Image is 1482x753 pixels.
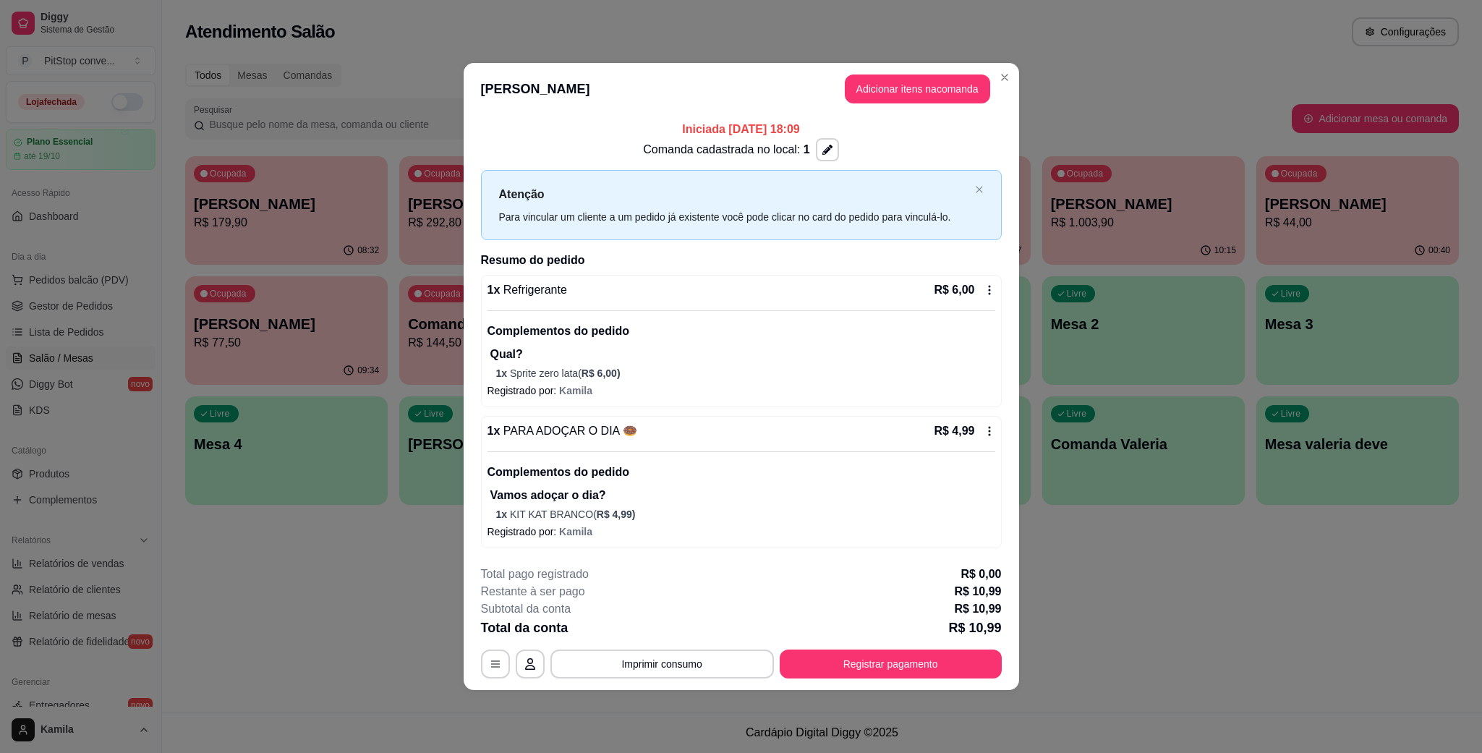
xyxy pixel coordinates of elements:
[481,600,571,618] p: Subtotal da conta
[961,566,1001,583] p: R$ 0,00
[597,509,636,520] span: R$ 4,99 )
[490,487,995,504] p: Vamos adoçar o dia?
[487,323,995,340] p: Complementos do pedido
[496,366,995,380] p: Sprite zero lata (
[481,566,589,583] p: Total pago registrado
[481,252,1002,269] h2: Resumo do pedido
[464,63,1019,115] header: [PERSON_NAME]
[496,507,995,522] p: KIT KAT BRANCO (
[845,75,990,103] button: Adicionar itens nacomanda
[993,66,1016,89] button: Close
[550,650,774,678] button: Imprimir consumo
[559,526,592,537] span: Kamila
[499,209,969,225] div: Para vincular um cliente a um pedido já existente você pode clicar no card do pedido para vinculá...
[780,650,1002,678] button: Registrar pagamento
[487,281,567,299] p: 1 x
[496,367,510,379] span: 1 x
[500,425,637,437] span: PARA ADOÇAR O DIA 🍩
[487,464,995,481] p: Complementos do pedido
[948,618,1001,638] p: R$ 10,99
[975,185,984,194] span: close
[643,141,809,158] p: Comanda cadastrada no local:
[955,583,1002,600] p: R$ 10,99
[496,509,510,520] span: 1 x
[481,121,1002,138] p: Iniciada [DATE] 18:09
[955,600,1002,618] p: R$ 10,99
[481,583,585,600] p: Restante à ser pago
[487,524,995,539] p: Registrado por:
[490,346,995,363] p: Qual?
[804,143,810,156] span: 1
[481,618,568,638] p: Total da conta
[559,385,592,396] span: Kamila
[582,367,621,379] span: R$ 6,00 )
[487,383,995,398] p: Registrado por:
[487,422,637,440] p: 1 x
[934,281,974,299] p: R$ 6,00
[500,284,567,296] span: Refrigerante
[975,185,984,195] button: close
[499,185,969,203] p: Atenção
[934,422,974,440] p: R$ 4,99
